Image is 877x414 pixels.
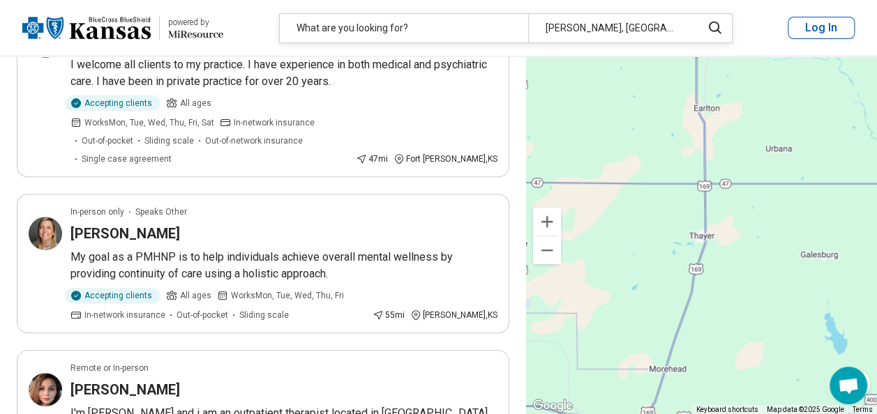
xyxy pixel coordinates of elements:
span: Out-of-network insurance [205,135,303,147]
span: Works Mon, Tue, Wed, Thu, Fri [231,289,344,302]
div: 47 mi [356,153,388,165]
span: In-network insurance [84,309,165,321]
div: What are you looking for? [280,14,528,43]
div: [PERSON_NAME], [GEOGRAPHIC_DATA] [528,14,694,43]
div: Fort [PERSON_NAME] , KS [393,153,497,165]
h3: [PERSON_NAME] [70,224,180,243]
a: Terms (opens in new tab) [853,406,873,413]
img: Blue Cross Blue Shield Kansas [22,11,151,45]
button: Zoom in [533,208,561,236]
span: Out-of-pocket [177,309,228,321]
div: Accepting clients [65,95,160,111]
button: Zoom out [533,236,561,264]
h3: [PERSON_NAME] [70,380,180,399]
button: Log In [788,17,855,39]
p: My goal as a PMHNP is to help individuals achieve overall mental wellness by providing continuity... [70,249,497,282]
div: 55 mi [373,309,405,321]
p: In-person only [70,206,124,218]
span: Out-of-pocket [82,135,133,147]
div: Accepting clients [65,288,160,303]
span: All ages [180,289,211,302]
span: Single case agreement [82,153,172,165]
span: Works Mon, Tue, Wed, Thu, Fri, Sat [84,116,214,129]
span: All ages [180,97,211,109]
div: powered by [168,16,223,29]
span: Speaks Other [135,206,187,218]
p: Remote or In-person [70,362,149,374]
div: Open chat [830,367,867,404]
a: Blue Cross Blue Shield Kansaspowered by [22,11,223,45]
span: Sliding scale [239,309,289,321]
p: I welcome all clients to my practice. I have experience in both medical and psychiatric care. I h... [70,56,497,90]
span: Map data ©2025 Google [767,406,844,413]
div: [PERSON_NAME] , KS [410,309,497,321]
span: In-network insurance [234,116,315,129]
span: Sliding scale [144,135,194,147]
